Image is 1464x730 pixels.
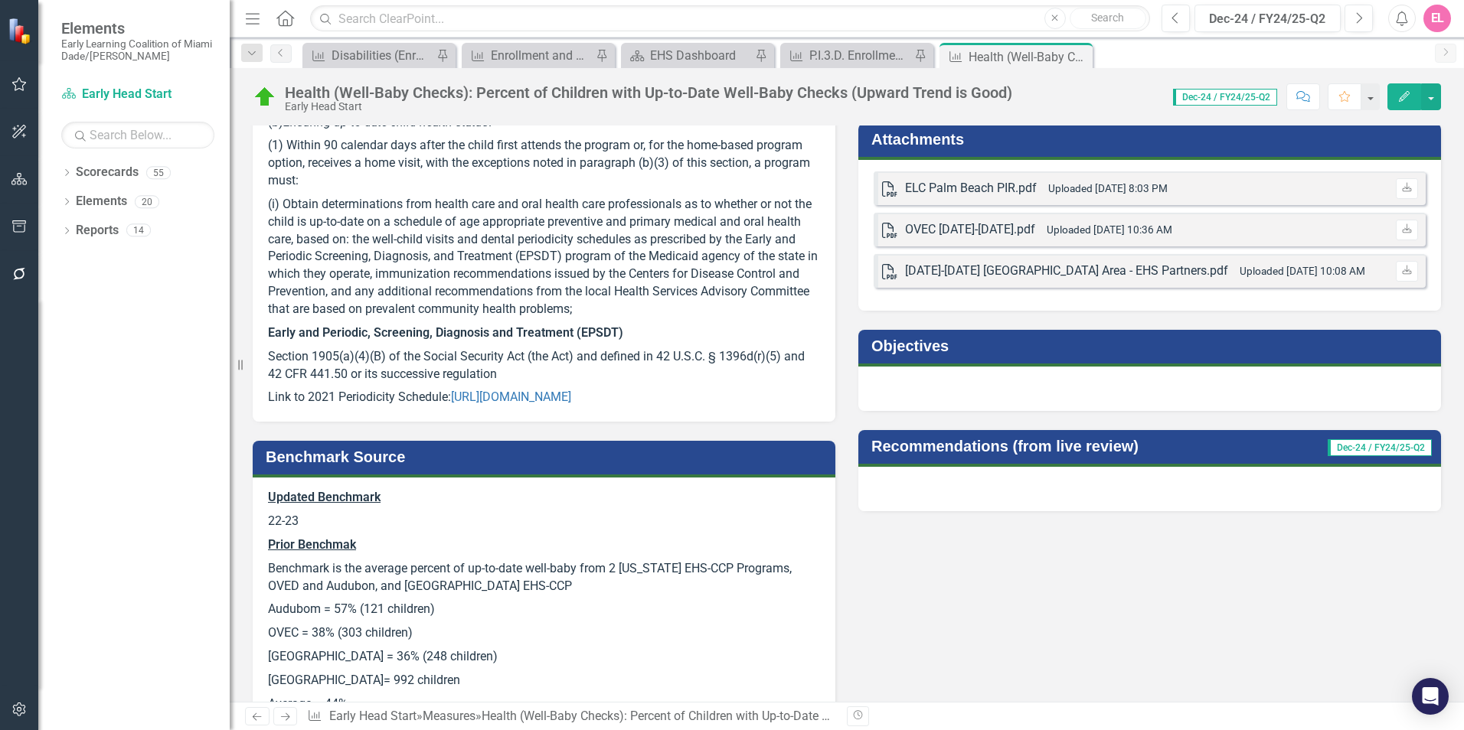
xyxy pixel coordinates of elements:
div: Open Intercom Messenger [1412,678,1449,715]
a: Reports [76,222,119,240]
a: [URL][DOMAIN_NAME] [451,389,571,404]
a: Disabilities (Enrollment): Percent of children with a diagnosed disability (Upward Trend is Good) [306,46,433,65]
a: P.I.3.D. Enrollment and Attendance (Monthly Enrollment): Percent of Monthly Enrollment (Upward Tr... [784,46,910,65]
small: Uploaded [DATE] 10:08 AM [1240,265,1365,277]
div: 55 [146,166,171,179]
input: Search ClearPoint... [310,5,1150,32]
div: Health (Well-Baby Checks): Percent of Children with Up-to-Date Well-Baby Checks (Upward Trend is ... [285,84,1012,101]
strong: Early and Periodic, Screening, Diagnosis and Treatment (EPSDT) [268,325,623,340]
small: Uploaded [DATE] 8:03 PM [1048,182,1168,194]
button: Dec-24 / FY24/25-Q2 [1194,5,1341,32]
span: Dec-24 / FY24/25-Q2 [1328,439,1432,456]
div: P.I.3.D. Enrollment and Attendance (Monthly Enrollment): Percent of Monthly Enrollment (Upward Tr... [809,46,910,65]
div: Health (Well-Baby Checks): Percent of Children with Up-to-Date Well-Baby Checks (Upward Trend is ... [482,709,1048,723]
h3: Benchmark Source [266,448,828,465]
span: Dec-24 / FY24/25-Q2 [1173,89,1277,106]
div: Disabilities (Enrollment): Percent of children with a diagnosed disability (Upward Trend is Good) [332,46,433,65]
a: Scorecards [76,164,139,181]
button: Search [1070,8,1146,29]
small: Early Learning Coalition of Miami Dade/[PERSON_NAME] [61,37,214,63]
em: Ensuring up-to-date child health status [283,115,489,129]
h3: Objectives [871,337,1433,354]
div: » » [307,708,835,725]
p: Link to 2021 Periodicity Schedule: [268,386,820,406]
p: 22-23 [268,510,820,533]
input: Search Below... [61,122,214,148]
a: Early Head Start [329,709,417,723]
p: Benchmark is the average percent of up-to-date well-baby from 2 [US_STATE] EHS-CCP Programs, OVED... [268,557,820,598]
strong: Prior Benchmak [268,537,356,552]
p: Section 1905(a)(4)(B) of the Social Security Act (the Act) and defined in 42 U.S.C. § 1396d(r)(5)... [268,345,820,386]
div: 14 [126,224,151,237]
h3: Attachments [871,131,1433,148]
span: Search [1091,11,1124,24]
p: [GEOGRAPHIC_DATA]= 992 children [268,669,820,693]
a: Measures [423,709,475,723]
div: EHS Dashboard [650,46,751,65]
p: [GEOGRAPHIC_DATA] = 36% (248 children) [268,645,820,669]
a: Enrollment and Attendance (Monthly Attendance): Percent of Average Monthly Attendance (Upward Tre... [466,46,592,65]
strong: Updated Benchmark [268,490,381,504]
div: Health (Well-Baby Checks): Percent of Children with Up-to-Date Well-Baby Checks (Upward Trend is ... [969,47,1089,67]
p: Average = 44% [268,693,820,716]
div: ELC Palm Beach PIR.pdf [905,180,1037,197]
span: . [489,115,492,129]
p: OVEC = 38% (303 children) [268,621,820,645]
span: (b) [268,115,283,129]
span: (1) Within 90 calendar days after the child first attends the program or, for the home-based prog... [268,138,810,187]
h3: Recommendations (from live review) [871,438,1274,455]
div: Dec-24 / FY24/25-Q2 [1200,10,1335,28]
div: 20 [135,195,159,208]
a: Early Head Start [61,86,214,103]
div: Enrollment and Attendance (Monthly Attendance): Percent of Average Monthly Attendance (Upward Tre... [491,46,592,65]
button: EL [1423,5,1451,32]
p: Audubom = 57% (121 children) [268,598,820,621]
a: EHS Dashboard [625,46,751,65]
div: Early Head Start [285,101,1012,112]
img: Above Target [253,85,277,109]
small: Uploaded [DATE] 10:36 AM [1047,223,1172,236]
span: Elements [61,19,214,37]
p: (i) Obtain determinations from health care and oral health care professionals as to whether or no... [268,193,820,321]
div: [DATE]-[DATE] [GEOGRAPHIC_DATA] Area - EHS Partners.pdf [905,262,1228,280]
a: Elements [76,193,127,210]
div: OVEC [DATE]-[DATE].pdf [905,221,1035,239]
img: ClearPoint Strategy [8,17,34,44]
